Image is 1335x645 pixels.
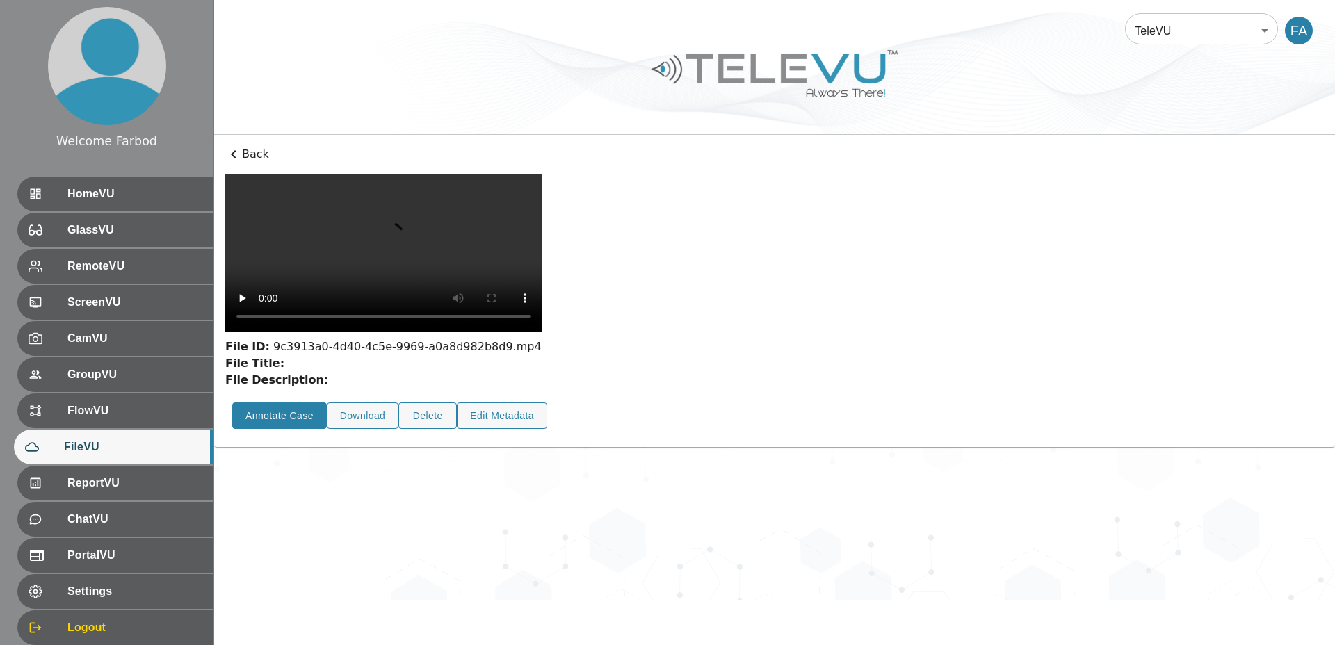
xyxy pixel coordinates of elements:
span: CamVU [67,330,202,347]
span: RemoteVU [67,258,202,275]
img: profile.png [48,7,166,125]
div: HomeVU [17,177,213,211]
span: ScreenVU [67,294,202,311]
div: GroupVU [17,357,213,392]
strong: File Description: [225,373,328,386]
span: ChatVU [67,511,202,528]
button: Delete [398,402,457,430]
div: FileVU [14,430,213,464]
div: Settings [17,574,213,609]
div: ScreenVU [17,285,213,320]
div: 9c3913a0-4d40-4c5e-9969-a0a8d982b8d9.mp4 [225,338,542,355]
button: Edit Metadata [457,402,547,430]
img: Logo [649,44,900,102]
strong: File Title: [225,357,284,370]
div: FA [1285,17,1313,44]
span: GroupVU [67,366,202,383]
span: GlassVU [67,222,202,238]
div: CamVU [17,321,213,356]
span: Settings [67,583,202,600]
div: TeleVU [1125,11,1278,50]
span: ReportVU [67,475,202,491]
div: GlassVU [17,213,213,247]
button: Download [327,402,398,430]
span: HomeVU [67,186,202,202]
p: Back [225,146,1324,163]
div: PortalVU [17,538,213,573]
div: RemoteVU [17,249,213,284]
div: ChatVU [17,502,213,537]
span: Logout [67,619,202,636]
div: ReportVU [17,466,213,500]
div: FlowVU [17,393,213,428]
div: Logout [17,610,213,645]
span: PortalVU [67,547,202,564]
span: FileVU [64,439,202,455]
span: FlowVU [67,402,202,419]
div: Welcome Farbod [56,132,157,150]
button: Annotate Case [232,402,327,430]
strong: File ID: [225,340,270,353]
